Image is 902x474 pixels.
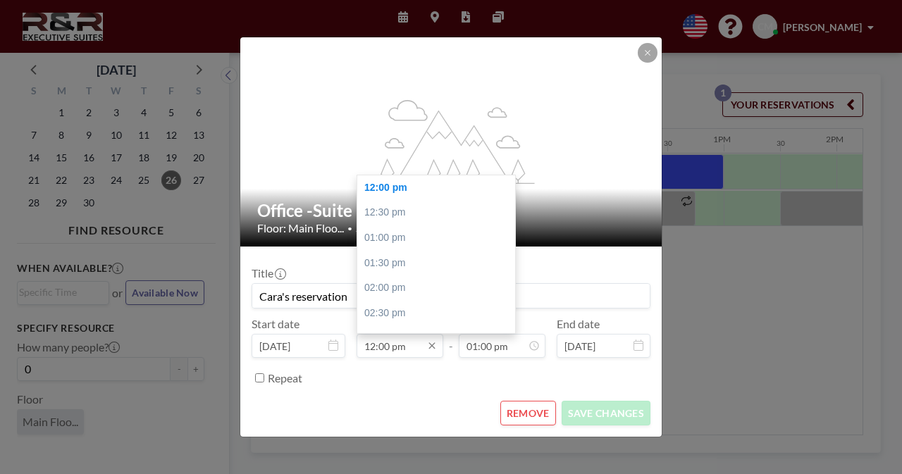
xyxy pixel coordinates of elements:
[357,200,522,225] div: 12:30 pm
[356,221,393,235] span: Seats: 3
[562,401,650,425] button: SAVE CHANGES
[357,175,522,201] div: 12:00 pm
[557,317,600,331] label: End date
[357,301,522,326] div: 02:30 pm
[449,322,453,353] span: -
[252,266,285,280] label: Title
[357,251,522,276] div: 01:30 pm
[500,401,556,425] button: REMOVE
[252,317,299,331] label: Start date
[268,371,302,385] label: Repeat
[252,284,650,308] input: (No title)
[347,223,352,234] span: •
[257,200,646,221] h2: Office -Suite 105
[357,325,522,351] div: 03:00 pm
[357,275,522,301] div: 02:00 pm
[257,221,344,235] span: Floor: Main Floo...
[369,99,535,183] g: flex-grow: 1.2;
[357,225,522,251] div: 01:00 pm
